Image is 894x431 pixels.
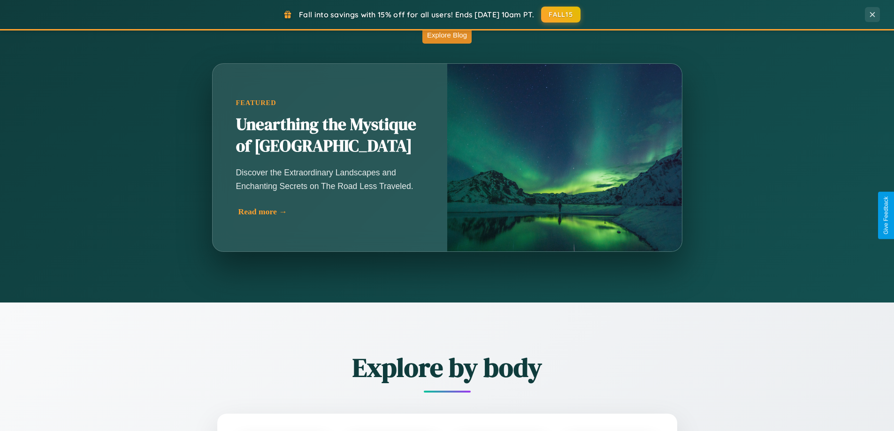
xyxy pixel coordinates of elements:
[236,166,424,192] p: Discover the Extraordinary Landscapes and Enchanting Secrets on The Road Less Traveled.
[883,197,889,234] div: Give Feedback
[299,10,534,19] span: Fall into savings with 15% off for all users! Ends [DATE] 10am PT.
[236,114,424,157] h2: Unearthing the Mystique of [GEOGRAPHIC_DATA]
[422,26,472,44] button: Explore Blog
[238,207,426,217] div: Read more →
[541,7,581,23] button: FALL15
[236,99,424,107] div: Featured
[166,349,729,386] h2: Explore by body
